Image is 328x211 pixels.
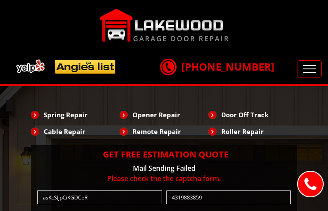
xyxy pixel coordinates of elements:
button: Toggle navigation [298,60,322,77]
li: Remote Repair [120,124,208,139]
li: Opener Repair [120,107,208,122]
img: Lakewood.png [100,9,229,42]
li: Spring Repair [31,107,120,122]
input: Name [37,190,162,204]
li: Cable Repair [31,124,120,139]
input: Phone [166,190,291,204]
img: add.png [13,56,119,77]
h2: Get Free Estimation Quote [35,149,293,160]
a: [PHONE_NUMBER] [160,59,274,74]
li: Roller Repair [208,124,297,139]
img: call.png [157,56,179,77]
li: Door Off Track [208,107,297,122]
span: Mail Sending Failed [133,163,196,173]
p: Please check the the captcha form. [35,173,293,184]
